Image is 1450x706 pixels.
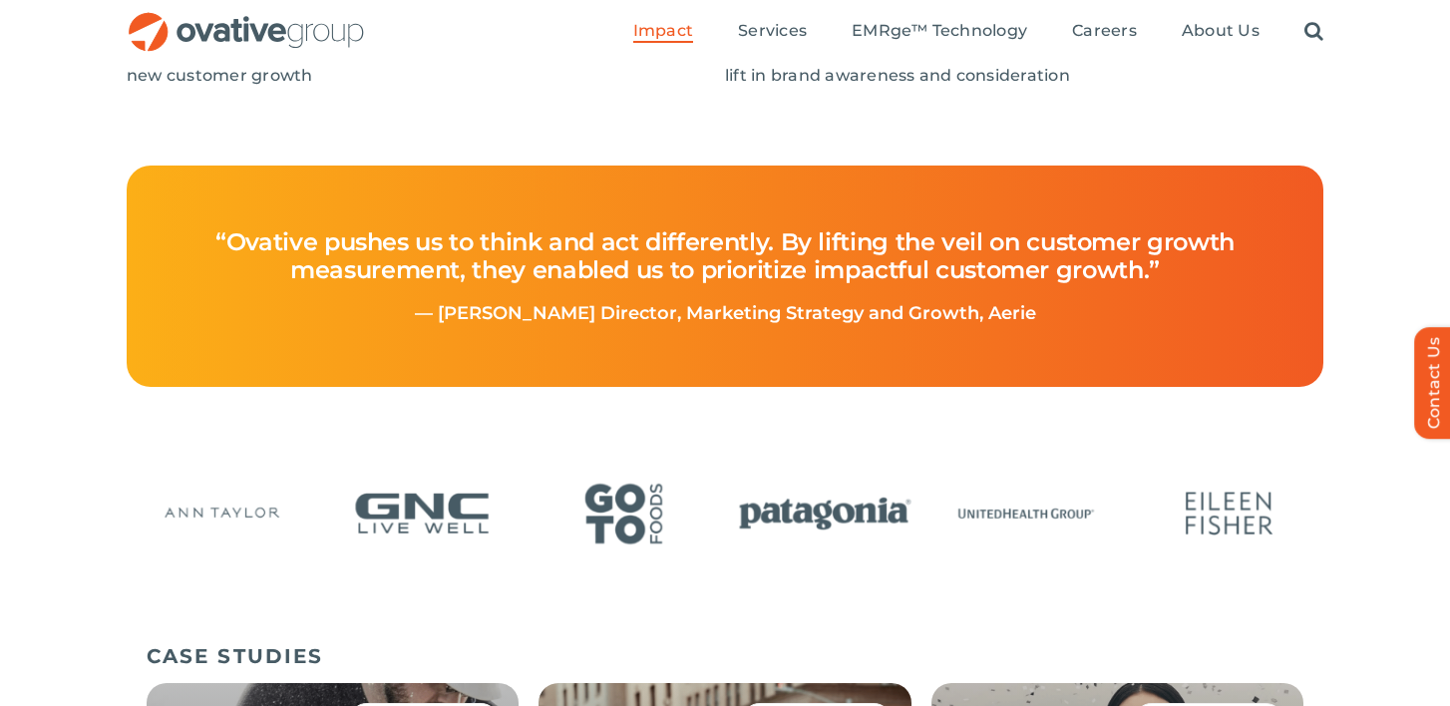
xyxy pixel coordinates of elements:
[127,66,695,86] p: new customer growth
[328,475,517,556] div: 20 / 24
[1072,21,1137,41] span: Careers
[1182,21,1260,41] span: About Us
[1072,21,1137,43] a: Careers
[731,475,919,556] div: 22 / 24
[725,66,1293,86] p: lift in brand awareness and consideration
[127,10,366,29] a: OG_Full_horizontal_RGB
[738,21,807,41] span: Services
[633,21,693,43] a: Impact
[1304,21,1323,43] a: Search
[174,304,1276,324] p: — [PERSON_NAME] Director, Marketing Strategy and Growth, Aerie
[1182,21,1260,43] a: About Us
[738,21,807,43] a: Services
[852,21,1027,41] span: EMRge™ Technology
[147,644,1303,668] h5: CASE STUDIES
[633,21,693,41] span: Impact
[932,475,1121,556] div: 23 / 24
[127,475,315,556] div: 19 / 24
[530,475,718,556] div: 21 / 24
[174,208,1276,304] h4: “Ovative pushes us to think and act differently. By lifting the veil on customer growth measureme...
[852,21,1027,43] a: EMRge™ Technology
[1135,475,1323,556] div: 24 / 24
